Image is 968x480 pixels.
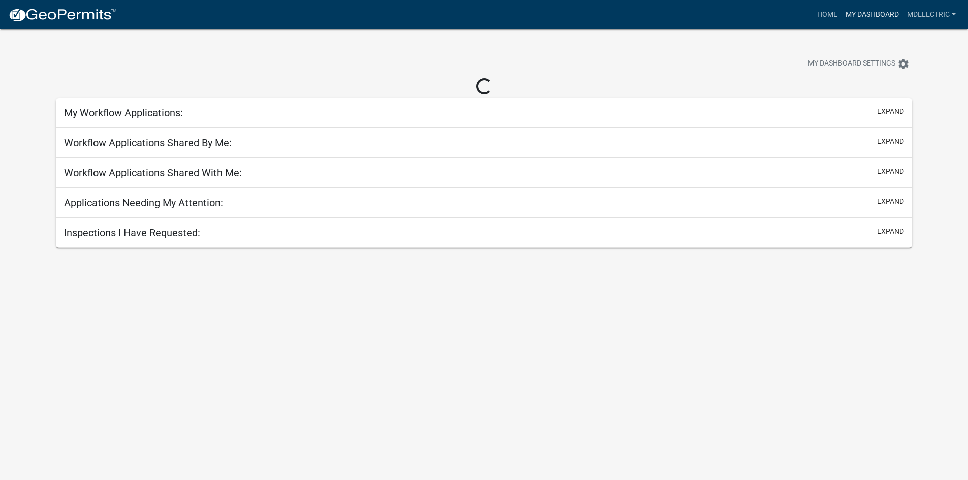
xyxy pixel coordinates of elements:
button: expand [877,196,904,207]
i: settings [897,58,910,70]
h5: Applications Needing My Attention: [64,197,223,209]
h5: Workflow Applications Shared By Me: [64,137,232,149]
button: expand [877,166,904,177]
h5: My Workflow Applications: [64,107,183,119]
button: expand [877,226,904,237]
span: My Dashboard Settings [808,58,895,70]
h5: Workflow Applications Shared With Me: [64,167,242,179]
a: MDElectric [903,5,960,24]
a: Home [813,5,841,24]
h5: Inspections I Have Requested: [64,227,200,239]
button: expand [877,106,904,117]
button: expand [877,136,904,147]
button: My Dashboard Settingssettings [800,54,918,74]
a: My Dashboard [841,5,903,24]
